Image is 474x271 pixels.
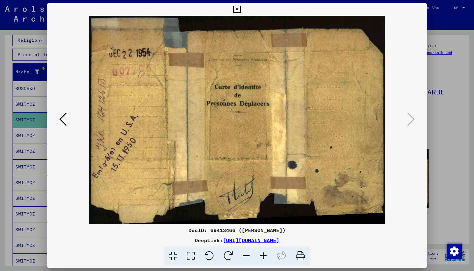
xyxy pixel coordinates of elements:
div: Zustimmung ändern [446,243,461,258]
div: DeepLink: [47,236,427,244]
img: Zustimmung ändern [447,244,462,259]
img: 002.jpg [69,16,405,224]
div: DocID: 69413466 ([PERSON_NAME]) [47,226,427,234]
a: [URL][DOMAIN_NAME] [223,237,279,243]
